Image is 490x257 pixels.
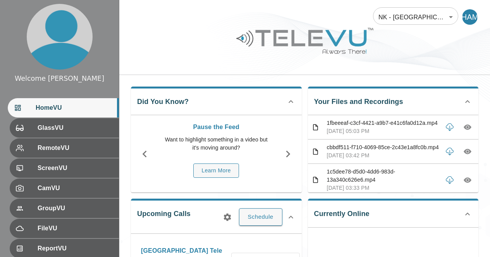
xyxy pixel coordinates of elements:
[15,73,104,83] div: Welcome [PERSON_NAME]
[38,123,113,133] span: GlassVU
[239,208,282,225] button: Schedule
[10,158,119,178] div: ScreenVU
[327,143,439,151] p: cbbdf511-f710-4069-85ce-2c43e1a8fc0b.mp4
[38,184,113,193] span: CamVU
[27,4,93,70] img: profile.png
[235,25,375,57] img: Logo
[10,179,119,198] div: CamVU
[8,98,119,117] div: HomeVU
[10,219,119,238] div: FileVU
[327,127,439,135] p: [DATE] 05:03 PM
[10,199,119,218] div: GroupVU
[38,224,113,233] span: FileVU
[38,163,113,173] span: ScreenVU
[10,118,119,138] div: GlassVU
[373,6,458,28] div: NK - [GEOGRAPHIC_DATA]
[462,9,478,25] div: HAM
[162,136,270,152] p: Want to highlight something in a video but it's moving around?
[193,163,239,178] button: Learn More
[327,184,439,192] p: [DATE] 03:33 PM
[327,119,439,127] p: 1fbeeeaf-c3cf-4421-a9b7-e41c6fa0d12a.mp4
[327,151,439,160] p: [DATE] 03:42 PM
[162,123,270,132] p: Pause the Feed
[38,244,113,253] span: ReportVU
[327,168,439,184] p: 1c5dee78-d5d0-4dd6-983d-13a340c626e6.mp4
[10,138,119,158] div: RemoteVU
[38,204,113,213] span: GroupVU
[38,143,113,153] span: RemoteVU
[36,103,113,112] span: HomeVU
